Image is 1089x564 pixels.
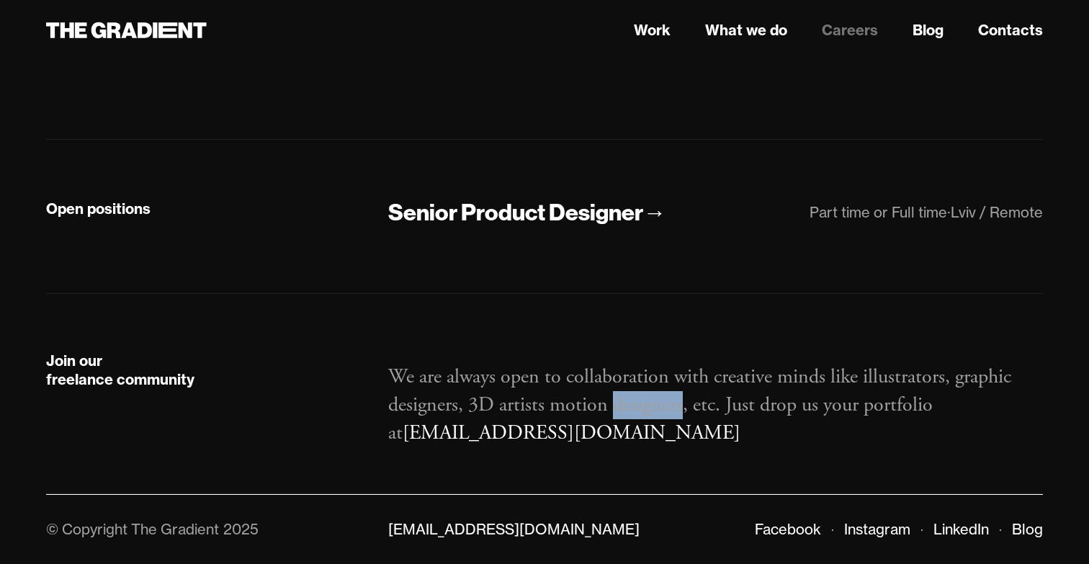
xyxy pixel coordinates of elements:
div: Lviv / Remote [951,203,1043,221]
a: Facebook [755,520,821,538]
div: → [643,197,666,228]
p: We are always open to collaboration with creative minds like illustrators, graphic designers, 3D ... [388,363,1043,448]
a: LinkedIn [933,520,989,538]
div: © Copyright The Gradient [46,520,219,538]
a: Senior Product Designer→ [388,197,666,228]
a: Instagram [844,520,910,538]
a: Work [634,19,671,41]
div: Part time or Full time [810,203,947,221]
a: What we do [705,19,787,41]
a: Blog [913,19,944,41]
a: Contacts [978,19,1043,41]
div: 2025 [223,520,259,538]
a: Blog [1012,520,1043,538]
a: Careers [822,19,878,41]
a: [EMAIL_ADDRESS][DOMAIN_NAME] [388,520,640,538]
a: [EMAIL_ADDRESS][DOMAIN_NAME] [403,420,740,446]
strong: Join our freelance community [46,352,194,388]
div: Senior Product Designer [388,197,643,228]
div: · [947,203,951,221]
strong: Open positions [46,200,151,218]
